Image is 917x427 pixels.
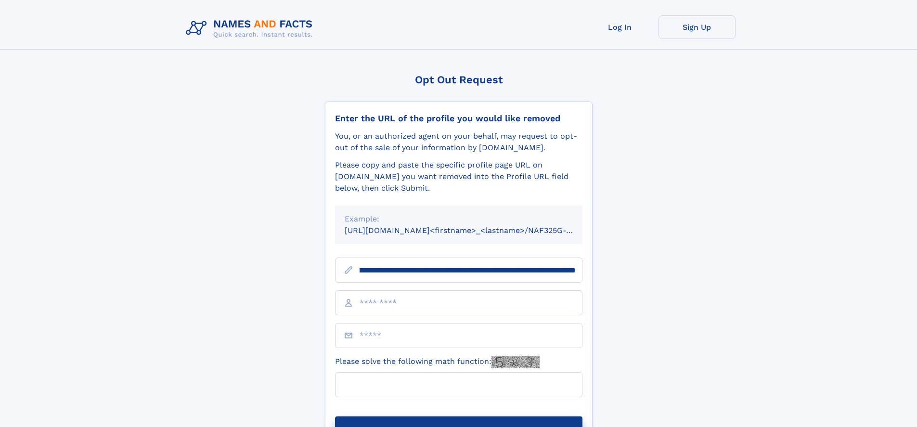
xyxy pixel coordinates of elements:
[335,113,582,124] div: Enter the URL of the profile you would like removed
[325,74,593,86] div: Opt Out Request
[182,15,321,41] img: Logo Names and Facts
[345,226,601,235] small: [URL][DOMAIN_NAME]<firstname>_<lastname>/NAF325G-xxxxxxxx
[659,15,736,39] a: Sign Up
[335,130,582,154] div: You, or an authorized agent on your behalf, may request to opt-out of the sale of your informatio...
[581,15,659,39] a: Log In
[345,213,573,225] div: Example:
[335,356,540,368] label: Please solve the following math function:
[335,159,582,194] div: Please copy and paste the specific profile page URL on [DOMAIN_NAME] you want removed into the Pr...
